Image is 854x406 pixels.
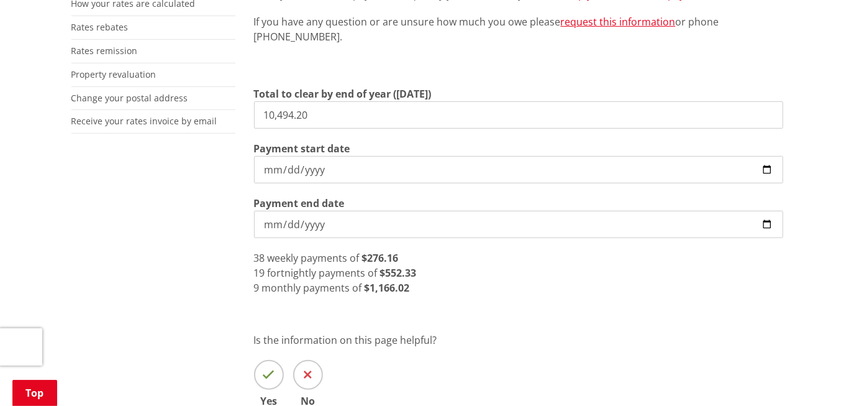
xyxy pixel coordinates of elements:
label: Total to clear by end of year ([DATE]) [254,86,432,101]
span: 38 [254,251,265,265]
a: Change your postal address [71,92,188,104]
span: fortnightly payments of [268,266,378,280]
span: weekly payments of [268,251,360,265]
span: No [293,396,323,406]
span: 19 [254,266,265,280]
span: Yes [254,396,284,406]
iframe: Messenger Launcher [797,354,842,399]
a: Property revaluation [71,68,157,80]
strong: $552.33 [380,266,417,280]
label: Payment end date [254,196,345,211]
strong: $1,166.02 [365,281,410,295]
a: Receive your rates invoice by email [71,115,217,127]
span: 9 [254,281,260,295]
strong: $276.16 [362,251,399,265]
p: If you have any question or are unsure how much you owe please or phone [PHONE_NUMBER]. [254,14,783,44]
a: Rates remission [71,45,138,57]
label: Payment start date [254,141,350,156]
a: Top [12,380,57,406]
a: request this information [561,15,676,29]
span: monthly payments of [262,281,362,295]
a: Rates rebates [71,21,129,33]
p: Is the information on this page helpful? [254,333,783,348]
